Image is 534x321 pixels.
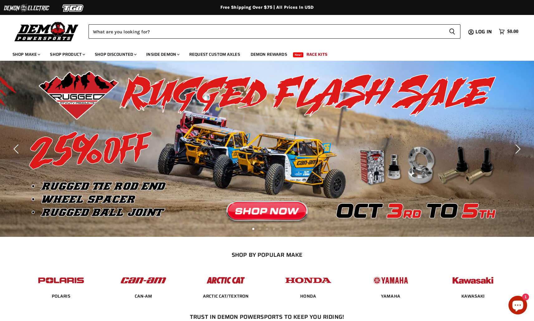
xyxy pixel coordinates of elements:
[381,293,400,299] a: YAMAHA
[201,271,250,290] img: POPULAR_MAKE_logo_3_027535af-6171-4c5e-a9bc-f0eccd05c5d6.jpg
[246,48,292,61] a: Demon Rewards
[37,271,85,290] img: POPULAR_MAKE_logo_2_dba48cf1-af45-46d4-8f73-953a0f002620.jpg
[284,271,333,290] img: POPULAR_MAKE_logo_4_4923a504-4bac-4306-a1be-165a52280178.jpg
[300,293,316,299] a: HONDA
[203,293,249,299] a: ARCTIC CAT/TEXTRON
[496,27,522,36] a: $0.00
[266,228,268,230] li: Page dot 3
[8,46,517,61] ul: Main menu
[461,293,484,299] a: KAWASAKI
[18,5,517,10] div: Free Shipping Over $75 | All Prices In USD
[52,293,70,299] a: POLARIS
[89,24,460,39] form: Product
[50,2,97,14] img: TGB Logo 2
[89,24,444,39] input: Search
[507,296,529,316] inbox-online-store-chat: Shopify online store chat
[475,28,492,36] span: Log in
[280,228,282,230] li: Page dot 5
[444,24,460,39] button: Search
[119,271,168,290] img: POPULAR_MAKE_logo_1_adc20308-ab24-48c4-9fac-e3c1a623d575.jpg
[473,29,496,35] a: Log in
[185,48,245,61] a: Request Custom Axles
[507,29,518,35] span: $0.00
[12,20,81,42] img: Demon Powersports
[135,293,152,299] a: CAN-AM
[45,48,89,61] a: Shop Product
[273,228,275,230] li: Page dot 4
[32,314,502,320] h2: Trust In Demon Powersports To Keep You Riding!
[8,48,44,61] a: Shop Make
[511,143,523,155] button: Next
[25,252,509,258] h2: SHOP BY POPULAR MAKE
[252,228,254,230] li: Page dot 1
[11,143,23,155] button: Previous
[293,52,304,57] span: New!
[449,271,497,290] img: POPULAR_MAKE_logo_6_76e8c46f-2d1e-4ecc-b320-194822857d41.jpg
[142,48,183,61] a: Inside Demon
[259,228,261,230] li: Page dot 2
[3,2,50,14] img: Demon Electric Logo 2
[90,48,140,61] a: Shop Discounted
[302,48,332,61] a: Race Kits
[366,271,415,290] img: POPULAR_MAKE_logo_5_20258e7f-293c-4aac-afa8-159eaa299126.jpg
